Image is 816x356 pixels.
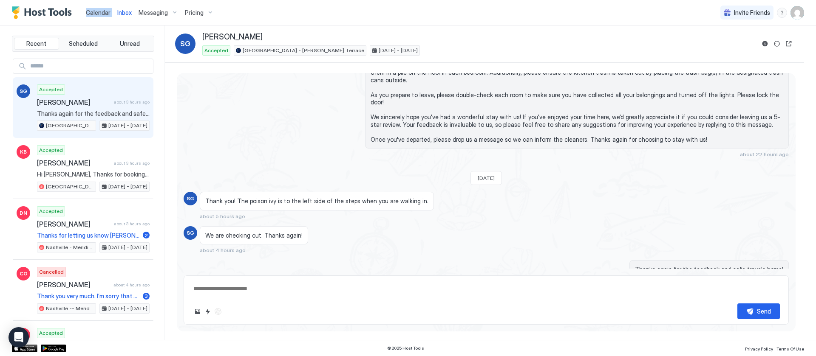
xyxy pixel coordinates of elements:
span: [PERSON_NAME] [37,280,110,289]
span: Pricing [185,9,204,17]
button: Scheduled [61,38,106,50]
span: about 5 hours ago [200,213,245,219]
span: SG [187,229,194,237]
span: Thank you! The poison ivy is to the left side of the steps when you are walking in. [205,197,428,205]
a: App Store [12,345,37,352]
span: Messaging [139,9,168,17]
span: Terms Of Use [776,346,804,351]
span: Inbox [117,9,132,16]
span: Hi [PERSON_NAME], Thanks for booking our place! On the morning of your check-in, you'll receive a... [37,171,150,178]
span: [DATE] [478,175,495,181]
span: Thanks again for the feedback and safe travels home! [37,110,150,118]
span: [GEOGRAPHIC_DATA] -- Meridian (Downstairs Bedroom) [46,183,94,191]
span: [GEOGRAPHIC_DATA] - [PERSON_NAME] Terrace [243,47,364,54]
button: Reservation information [760,39,770,49]
button: Sync reservation [772,39,782,49]
span: Thanks again for the feedback and safe travels home! [635,266,783,273]
span: 3 [144,293,148,299]
span: about 4 hours ago [200,247,246,253]
button: Open reservation [784,39,794,49]
span: SG [180,39,190,49]
span: [GEOGRAPHIC_DATA] - [PERSON_NAME] Terrace [46,122,94,129]
span: [PERSON_NAME] [37,159,110,167]
span: [PERSON_NAME] [37,98,110,107]
span: Scheduled [69,40,98,48]
span: Cancelled [39,268,64,276]
button: Quick reply [203,306,213,317]
span: about 3 hours ago [114,160,150,166]
span: Accepted [204,47,228,54]
button: Upload image [193,306,203,317]
span: [DATE] - [DATE] [379,47,418,54]
span: [DATE] - [DATE] [108,305,147,312]
span: Accepted [39,146,63,154]
span: Hi [PERSON_NAME], Just a friendly reminder that your check-out is scheduled for [DATE] at 11 am. ... [371,47,783,143]
a: Google Play Store [41,345,66,352]
button: Send [737,303,780,319]
span: [PERSON_NAME] [202,32,263,42]
button: Unread [107,38,152,50]
span: [PERSON_NAME] [37,220,110,228]
button: Recent [14,38,59,50]
span: Recent [26,40,46,48]
span: Thanks for letting us know [PERSON_NAME], and glad you guys enjoyed your stay! Safe travels! [37,232,139,239]
input: Input Field [27,59,153,73]
span: [DATE] - [DATE] [108,244,147,251]
div: menu [777,8,787,18]
span: Calendar [86,9,110,16]
span: Nashville - Meridian (Entire House) [46,244,94,251]
span: We are checking out. Thanks again! [205,232,303,239]
div: Send [757,307,771,316]
span: Thank you very much. I’m sorry that we won’t be able to make it but next time I head there I will... [37,292,139,300]
a: Calendar [86,8,110,17]
span: Accepted [39,86,63,93]
span: CO [20,270,28,278]
span: Accepted [39,329,63,337]
a: Terms Of Use [776,344,804,353]
span: [DATE] - [DATE] [108,183,147,191]
span: Nashville -- Meridian (Upstairs Master Bedroom) [46,305,94,312]
span: 2 [144,232,148,238]
span: about 3 hours ago [114,99,150,105]
span: © 2025 Host Tools [387,345,424,351]
a: Privacy Policy [745,344,773,353]
div: User profile [790,6,804,20]
span: KB [20,148,27,156]
span: Privacy Policy [745,346,773,351]
span: Accepted [39,207,63,215]
a: Inbox [117,8,132,17]
span: SG [187,195,194,202]
span: Invite Friends [734,9,770,17]
span: about 22 hours ago [740,151,789,157]
span: SG [20,87,27,95]
span: [DATE] - [DATE] [108,122,147,129]
a: Host Tools Logo [12,6,76,19]
div: Open Intercom Messenger [8,327,29,348]
span: Unread [120,40,140,48]
div: tab-group [12,36,154,52]
span: about 3 hours ago [114,221,150,227]
span: about 4 hours ago [113,282,150,288]
span: DN [20,209,27,217]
